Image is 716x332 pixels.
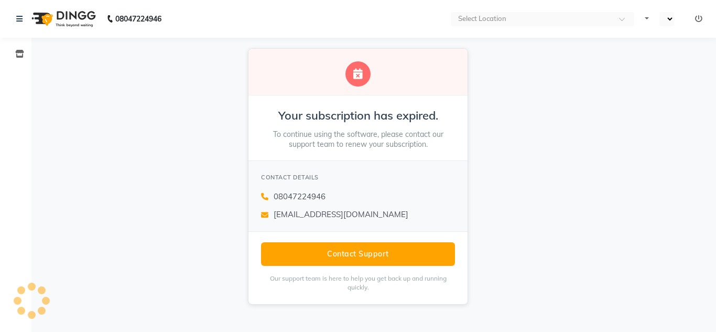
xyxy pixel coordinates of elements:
img: logo [27,4,99,34]
p: To continue using the software, please contact our support team to renew your subscription. [261,130,455,150]
span: CONTACT DETAILS [261,174,319,181]
b: 08047224946 [115,4,161,34]
p: Our support team is here to help you get back up and running quickly. [261,274,455,292]
div: Select Location [458,14,506,24]
span: 08047224946 [274,191,326,203]
h2: Your subscription has expired. [261,108,455,123]
span: [EMAIL_ADDRESS][DOMAIN_NAME] [274,209,408,221]
button: Contact Support [261,242,455,266]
